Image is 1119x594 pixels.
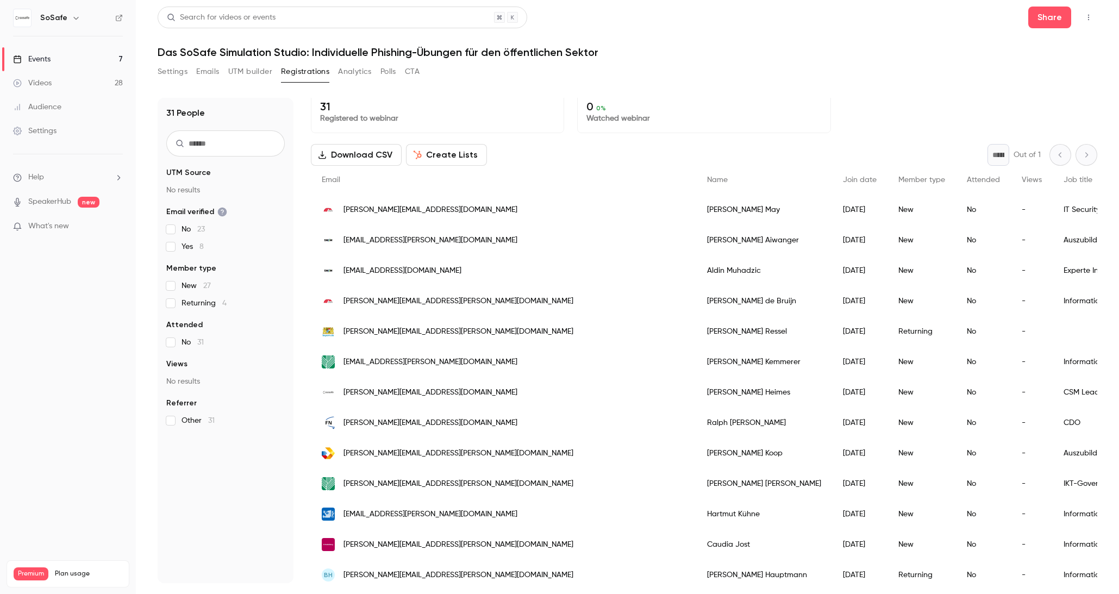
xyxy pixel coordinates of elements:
div: [DATE] [832,468,887,499]
span: 8 [199,243,204,251]
div: New [887,195,956,225]
img: heidelberg.de [322,538,335,551]
div: - [1011,286,1053,316]
span: Premium [14,567,48,580]
img: sosafe.de [322,386,335,399]
div: [DATE] [832,195,887,225]
p: 0 [586,100,821,113]
div: - [1011,377,1053,408]
div: [DATE] [832,286,887,316]
span: [PERSON_NAME][EMAIL_ADDRESS][DOMAIN_NAME] [343,417,517,429]
div: [DATE] [832,499,887,529]
div: [DATE] [832,225,887,255]
div: Hartmut Kühne [696,499,832,529]
span: [EMAIL_ADDRESS][DOMAIN_NAME] [343,265,461,277]
span: [PERSON_NAME][EMAIL_ADDRESS][PERSON_NAME][DOMAIN_NAME] [343,448,573,459]
div: New [887,255,956,286]
span: [PERSON_NAME][EMAIL_ADDRESS][PERSON_NAME][DOMAIN_NAME] [343,478,573,490]
div: [PERSON_NAME] Heimes [696,377,832,408]
img: stadtwerke-bochum.de [322,447,335,460]
img: swk.de [322,295,335,308]
button: Share [1028,7,1071,28]
img: swk.de [322,203,335,216]
p: 31 [320,100,555,113]
div: [PERSON_NAME] Aiwanger [696,225,832,255]
div: - [1011,438,1053,468]
div: Search for videos or events [167,12,276,23]
div: New [887,286,956,316]
div: [PERSON_NAME] May [696,195,832,225]
span: BH [324,570,333,580]
button: Emails [196,63,219,80]
img: remscheid.de [322,508,335,521]
div: Audience [13,102,61,112]
div: Videos [13,78,52,89]
span: What's new [28,221,69,232]
h1: 31 People [166,107,205,120]
span: Plan usage [55,570,122,578]
div: Aldin Muhadzic [696,255,832,286]
div: New [887,438,956,468]
div: No [956,560,1011,590]
span: UTM Source [166,167,211,178]
div: No [956,255,1011,286]
span: Attended [967,176,1000,184]
div: [PERSON_NAME] Koop [696,438,832,468]
div: [PERSON_NAME] de Bruijn [696,286,832,316]
span: Attended [166,320,203,330]
div: No [956,286,1011,316]
div: No [956,225,1011,255]
div: [PERSON_NAME] Ressel [696,316,832,347]
img: rentenbank.de [322,477,335,490]
iframe: Noticeable Trigger [110,222,123,232]
span: 31 [197,339,204,346]
span: Returning [182,298,227,309]
div: [DATE] [832,408,887,438]
div: No [956,499,1011,529]
h6: SoSafe [40,12,67,23]
div: [DATE] [832,560,887,590]
div: Returning [887,316,956,347]
div: No [956,195,1011,225]
span: [PERSON_NAME][EMAIL_ADDRESS][PERSON_NAME][DOMAIN_NAME] [343,570,573,581]
img: lra-oal.bayern.de [322,325,335,338]
span: Job title [1064,176,1092,184]
div: - [1011,255,1053,286]
div: - [1011,499,1053,529]
button: Polls [380,63,396,80]
div: - [1011,529,1053,560]
span: 0 % [596,104,606,112]
span: [EMAIL_ADDRESS][PERSON_NAME][DOMAIN_NAME] [343,357,517,368]
span: Name [707,176,728,184]
div: Caudia Jost [696,529,832,560]
button: CTA [405,63,420,80]
img: friedrichshafen.de [322,416,335,429]
div: No [956,438,1011,468]
span: 31 [208,417,215,424]
span: No [182,337,204,348]
button: Download CSV [311,144,402,166]
span: [PERSON_NAME][EMAIL_ADDRESS][PERSON_NAME][DOMAIN_NAME] [343,539,573,551]
span: Other [182,415,215,426]
div: [DATE] [832,529,887,560]
div: No [956,377,1011,408]
div: No [956,316,1011,347]
span: Member type [898,176,945,184]
div: [DATE] [832,316,887,347]
span: Member type [166,263,216,274]
div: - [1011,195,1053,225]
div: New [887,408,956,438]
span: [EMAIL_ADDRESS][PERSON_NAME][DOMAIN_NAME] [343,235,517,246]
div: No [956,408,1011,438]
div: - [1011,468,1053,499]
span: new [78,197,99,208]
section: facet-groups [166,167,285,426]
div: Returning [887,560,956,590]
span: 23 [197,226,205,233]
span: No [182,224,205,235]
span: Email [322,176,340,184]
p: No results [166,376,285,387]
button: Analytics [338,63,372,80]
div: No [956,347,1011,377]
span: Help [28,172,44,183]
